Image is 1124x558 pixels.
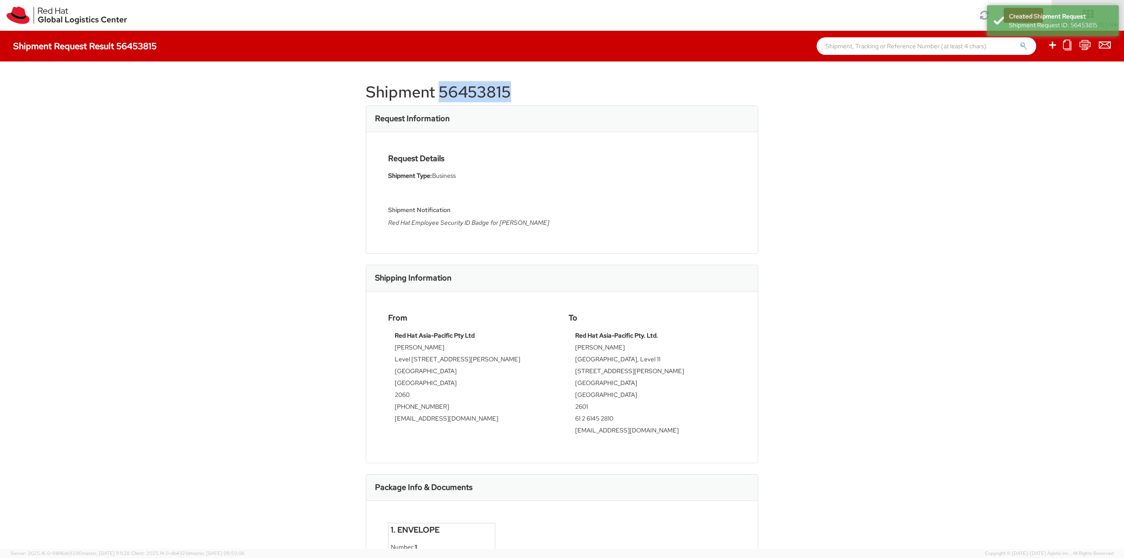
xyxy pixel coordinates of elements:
div: Created Shipment Request [1009,12,1112,21]
li: Business [388,171,555,180]
td: 61 2 6145 2810 [575,414,729,426]
strong: 1 [415,543,417,551]
span: master, [DATE] 11:11:28 [82,550,130,556]
td: [PERSON_NAME] [395,343,549,355]
div: Shipment Request ID: 56453815 [1009,21,1112,29]
h4: Shipment Request Result 56453815 [13,41,157,51]
td: [STREET_ADDRESS][PERSON_NAME] [575,367,729,378]
h4: To [569,313,736,322]
h4: From [388,313,555,322]
strong: Shipment Type: [388,172,432,180]
img: rh-logistics-00dfa346123c4ec078e1.svg [7,7,127,24]
td: [GEOGRAPHIC_DATA] [575,390,729,402]
input: Shipment, Tracking or Reference Number (at least 4 chars) [817,37,1036,55]
span: Server: 2025.16.0-91816dc9296 [11,550,130,556]
strong: Red Hat Asia-Pacific Pty. Ltd. [575,331,658,339]
i: Red Hat Employee Security ID Badge for [PERSON_NAME] [388,219,549,227]
td: Level [STREET_ADDRESS][PERSON_NAME] [395,355,549,367]
td: [PHONE_NUMBER] [395,402,549,414]
td: [EMAIL_ADDRESS][DOMAIN_NAME] [575,426,729,438]
td: [GEOGRAPHIC_DATA] [395,367,549,378]
h1: Shipment 56453815 [366,83,758,101]
strong: Red Hat Asia-Pacific Pty Ltd [395,331,475,339]
span: master, [DATE] 09:59:06 [189,550,245,556]
h5: Shipment Notification [388,207,555,213]
span: Client: 2025.14.0-db4321d [131,550,245,556]
td: [PERSON_NAME] [575,343,729,355]
td: 2601 [575,402,729,414]
h4: 1. Envelope [391,526,493,534]
h3: Shipping Information [375,274,451,282]
li: Number: [391,543,493,552]
td: [GEOGRAPHIC_DATA], Level 11 [575,355,729,367]
h3: Package Info & Documents [375,483,472,492]
span: Copyright © [DATE]-[DATE] Agistix Inc., All Rights Reserved [985,550,1113,557]
td: [GEOGRAPHIC_DATA] [395,378,549,390]
td: [GEOGRAPHIC_DATA] [575,378,729,390]
td: 2060 [395,390,549,402]
h3: Request Information [375,114,450,123]
h4: Request Details [388,154,555,163]
td: [EMAIL_ADDRESS][DOMAIN_NAME] [395,414,549,426]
